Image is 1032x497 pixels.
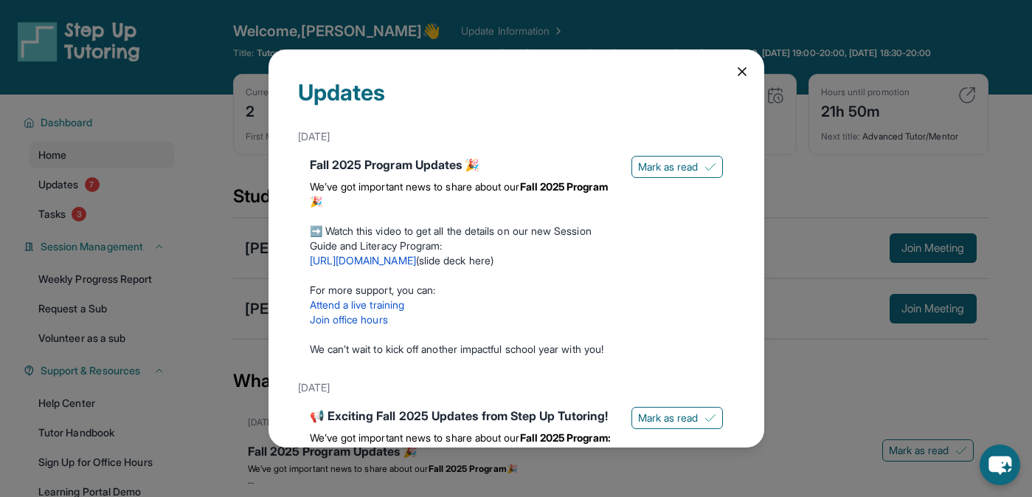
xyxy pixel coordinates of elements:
span: Mark as read [638,160,699,174]
li: Updates will go live on [310,445,620,460]
button: Mark as read [631,156,723,178]
button: Mark as read [631,407,723,429]
button: chat-button [980,445,1020,485]
strong: Fall 2025 Program [520,180,608,193]
div: Fall 2025 Program Updates 🎉 [310,156,620,174]
strong: [DATE] [415,446,449,459]
a: Join office hours [310,313,388,326]
a: Attend a live training [310,298,405,311]
img: Mark as read [704,412,716,424]
span: For more support, you can: [310,284,436,296]
strong: Fall 2025 Program: [520,431,611,444]
span: We’ve got important news to share about our [310,180,520,193]
p: ( ) [310,253,620,268]
span: ➡️ Watch this video to get all the details on our new Session Guide and Literacy Program: [310,224,592,252]
span: We’ve got important news to share about our [310,431,520,444]
div: [DATE] [298,123,735,150]
a: slide deck here [419,254,491,267]
img: Mark as read [704,161,716,173]
div: 📢 Exciting Fall 2025 Updates from Step Up Tutoring! [310,407,620,425]
span: Mark as read [638,411,699,425]
div: Updates [298,79,735,123]
div: [DATE] [298,374,735,401]
span: 🎉 [310,195,322,208]
span: We can’t wait to kick off another impactful school year with you! [310,343,604,355]
a: [URL][DOMAIN_NAME] [310,254,416,267]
